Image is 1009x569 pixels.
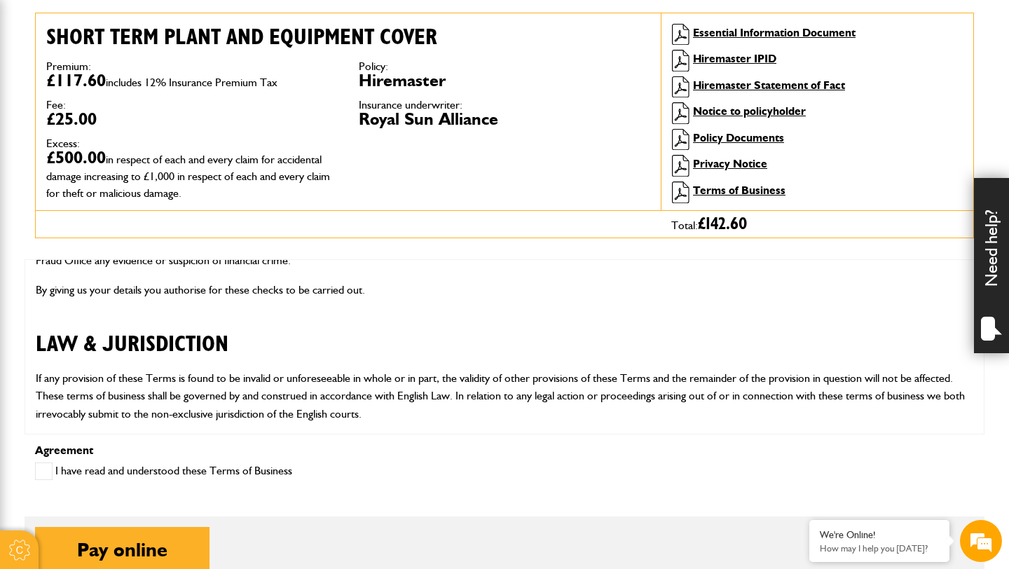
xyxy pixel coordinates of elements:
p: Agreement [35,445,974,456]
input: Enter your phone number [18,212,256,243]
span: includes 12% Insurance Premium Tax [106,76,277,89]
dd: £117.60 [46,72,338,89]
dd: £500.00 [46,149,338,200]
a: Notice to policyholder [693,104,806,118]
a: Terms of Business [693,184,785,197]
p: By giving us your details you authorise for these checks to be carried out. [36,281,973,299]
h2: LAW & JURISDICTION [36,310,973,357]
a: Privacy Notice [693,157,767,170]
h2: Short term plant and equipment cover [46,24,650,50]
dd: Hiremaster [359,72,650,89]
img: d_20077148190_company_1631870298795_20077148190 [24,78,59,97]
span: £ [698,216,747,233]
span: in respect of each and every claim for accidental damage increasing to £1,000 in respect of each ... [46,153,330,200]
div: Total: [661,211,973,238]
a: Policy Documents [693,131,784,144]
span: 142.60 [706,216,747,233]
a: Hiremaster Statement of Fact [693,78,845,92]
input: Enter your last name [18,130,256,160]
p: How may I help you today? [820,543,939,554]
dd: Royal Sun Alliance [359,111,650,128]
div: Need help? [974,178,1009,353]
dt: Excess: [46,138,338,149]
a: Hiremaster IPID [693,52,776,65]
label: I have read and understood these Terms of Business [35,462,292,480]
dt: Premium: [46,61,338,72]
input: Enter your email address [18,171,256,202]
dd: £25.00 [46,111,338,128]
textarea: Type your message and hit 'Enter' [18,254,256,420]
em: Start Chat [191,432,254,451]
p: If any provision of these Terms is found to be invalid or unforeseeable in whole or in part, the ... [36,369,973,423]
div: We're Online! [820,529,939,541]
dt: Policy: [359,61,650,72]
dt: Fee: [46,100,338,111]
dt: Insurance underwriter: [359,100,650,111]
div: Chat with us now [73,78,235,97]
a: Essential Information Document [693,26,856,39]
div: Minimize live chat window [230,7,263,41]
